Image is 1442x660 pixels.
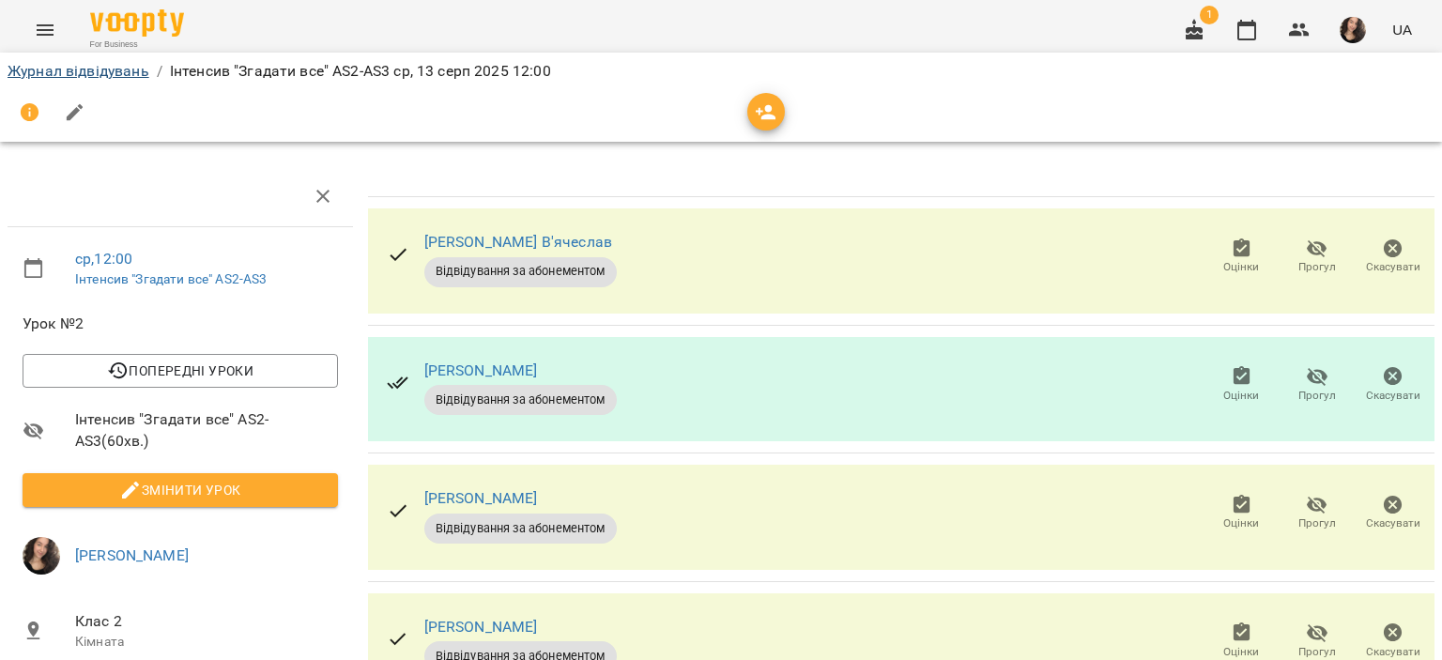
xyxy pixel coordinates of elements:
[424,520,617,537] span: Відвідування за абонементом
[157,60,162,83] li: /
[23,473,338,507] button: Змінити урок
[1298,515,1336,531] span: Прогул
[1280,359,1356,411] button: Прогул
[424,618,538,636] a: [PERSON_NAME]
[1223,515,1259,531] span: Оцінки
[1340,17,1366,43] img: af1f68b2e62f557a8ede8df23d2b6d50.jpg
[90,9,184,37] img: Voopty Logo
[1366,644,1420,660] span: Скасувати
[1204,231,1280,284] button: Оцінки
[23,8,68,53] button: Menu
[424,233,612,251] a: [PERSON_NAME] В'ячеслав
[1392,20,1412,39] span: UA
[1200,6,1219,24] span: 1
[23,537,60,575] img: af1f68b2e62f557a8ede8df23d2b6d50.jpg
[75,610,338,633] span: Клас 2
[75,408,338,453] span: Інтенсив "Згадати все" AS2-AS3 ( 60 хв. )
[8,60,1434,83] nav: breadcrumb
[75,546,189,564] a: [PERSON_NAME]
[424,391,617,408] span: Відвідування за абонементом
[23,313,338,335] span: Урок №2
[1366,515,1420,531] span: Скасувати
[1298,388,1336,404] span: Прогул
[1280,231,1356,284] button: Прогул
[1223,388,1259,404] span: Оцінки
[1355,487,1431,540] button: Скасувати
[1223,259,1259,275] span: Оцінки
[170,60,551,83] p: Інтенсив "Згадати все" AS2-AS3 ср, 13 серп 2025 12:00
[90,38,184,51] span: For Business
[1385,12,1419,47] button: UA
[23,354,338,388] button: Попередні уроки
[1366,259,1420,275] span: Скасувати
[38,360,323,382] span: Попередні уроки
[1298,259,1336,275] span: Прогул
[1355,231,1431,284] button: Скасувати
[424,361,538,379] a: [PERSON_NAME]
[38,479,323,501] span: Змінити урок
[1204,359,1280,411] button: Оцінки
[1204,487,1280,540] button: Оцінки
[1298,644,1336,660] span: Прогул
[424,263,617,280] span: Відвідування за абонементом
[1223,644,1259,660] span: Оцінки
[75,250,132,268] a: ср , 12:00
[1355,359,1431,411] button: Скасувати
[424,489,538,507] a: [PERSON_NAME]
[1280,487,1356,540] button: Прогул
[1366,388,1420,404] span: Скасувати
[75,271,267,286] a: Інтенсив "Згадати все" AS2-AS3
[75,633,338,652] p: Кімната
[8,62,149,80] a: Журнал відвідувань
